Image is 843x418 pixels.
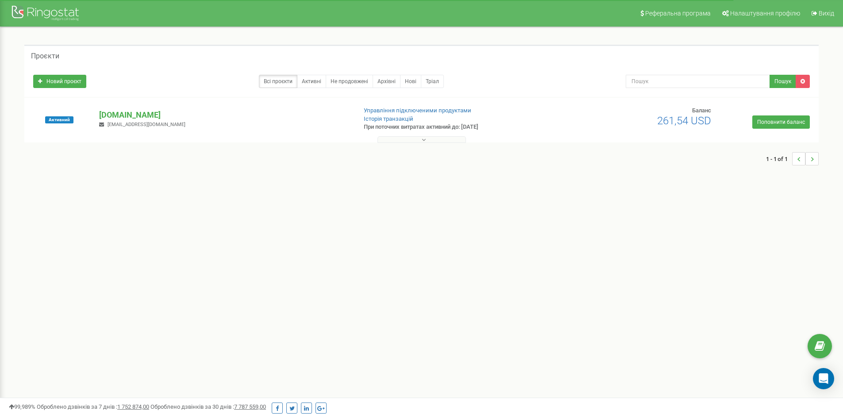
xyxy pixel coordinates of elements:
span: [EMAIL_ADDRESS][DOMAIN_NAME] [108,122,185,127]
a: Історія транзакцій [364,115,413,122]
span: Оброблено дзвінків за 30 днів : [150,403,266,410]
span: Баланс [692,107,711,114]
a: Новий проєкт [33,75,86,88]
a: Всі проєкти [259,75,297,88]
a: Тріал [421,75,444,88]
span: Налаштування профілю [730,10,800,17]
span: Вихід [819,10,834,17]
a: Архівні [373,75,400,88]
nav: ... [766,143,819,174]
button: Пошук [770,75,796,88]
a: Поповнити баланс [752,115,810,129]
div: Open Intercom Messenger [813,368,834,389]
span: 1 - 1 of 1 [766,152,792,165]
span: Оброблено дзвінків за 7 днів : [37,403,149,410]
u: 1 752 874,00 [117,403,149,410]
p: При поточних витратах активний до: [DATE] [364,123,548,131]
a: Активні [297,75,326,88]
span: 261,54 USD [657,115,711,127]
a: Нові [400,75,421,88]
h5: Проєкти [31,52,59,60]
a: Управління підключеними продуктами [364,107,471,114]
p: [DOMAIN_NAME] [99,109,349,121]
u: 7 787 559,00 [234,403,266,410]
span: Активний [45,116,73,123]
a: Не продовжені [326,75,373,88]
input: Пошук [626,75,770,88]
span: 99,989% [9,403,35,410]
span: Реферальна програма [645,10,711,17]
